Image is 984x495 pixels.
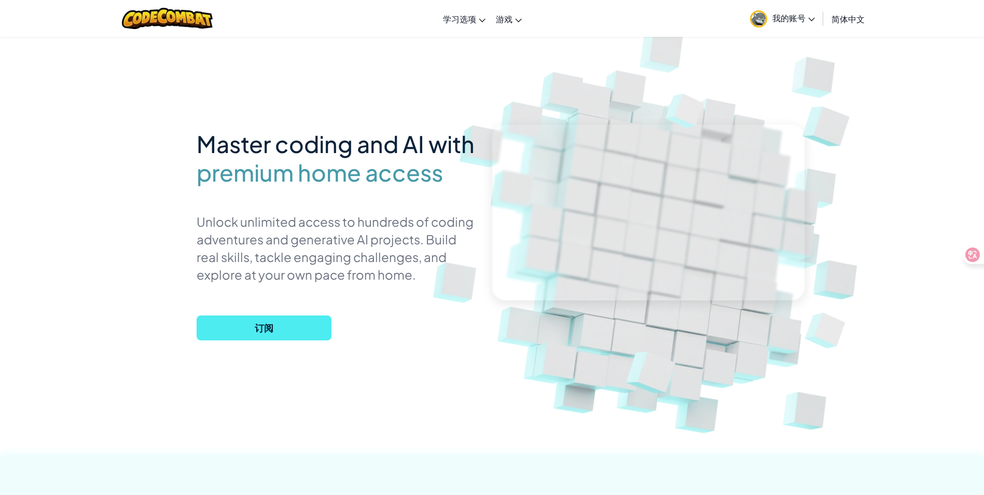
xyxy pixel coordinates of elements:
img: Overlap cubes [650,77,723,143]
span: 我的账号 [772,12,815,23]
img: Overlap cubes [784,78,874,166]
span: Master coding and AI with [197,129,475,158]
img: Overlap cubes [789,296,865,364]
a: 学习选项 [438,5,491,33]
span: 游戏 [496,13,512,24]
img: CodeCombat logo [122,8,213,29]
img: avatar [750,10,767,27]
button: 订阅 [197,315,331,340]
img: Overlap cubes [606,322,701,415]
span: 简体中文 [831,13,865,24]
a: 简体中文 [826,5,870,33]
span: 学习选项 [443,13,476,24]
a: 我的账号 [745,2,820,35]
a: 游戏 [491,5,527,33]
span: premium home access [197,158,443,187]
p: Unlock unlimited access to hundreds of coding adventures and generative AI projects. Build real s... [197,213,477,283]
